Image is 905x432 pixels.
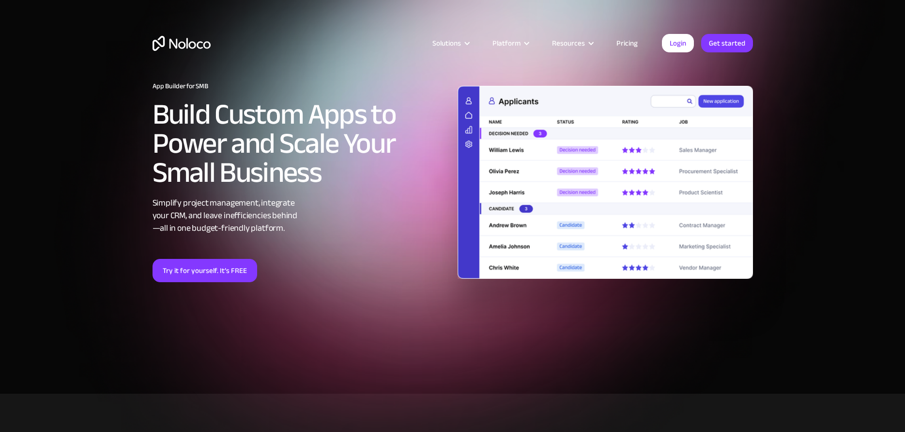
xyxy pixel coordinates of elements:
[662,34,694,52] a: Login
[552,37,585,49] div: Resources
[420,37,480,49] div: Solutions
[153,36,211,51] a: home
[153,197,448,235] div: Simplify project management, integrate your CRM, and leave inefficiencies behind —all in one budg...
[604,37,650,49] a: Pricing
[432,37,461,49] div: Solutions
[540,37,604,49] div: Resources
[153,259,257,282] a: Try it for yourself. It’s FREE
[480,37,540,49] div: Platform
[701,34,753,52] a: Get started
[153,100,448,187] h2: Build Custom Apps to Power and Scale Your Small Business
[492,37,521,49] div: Platform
